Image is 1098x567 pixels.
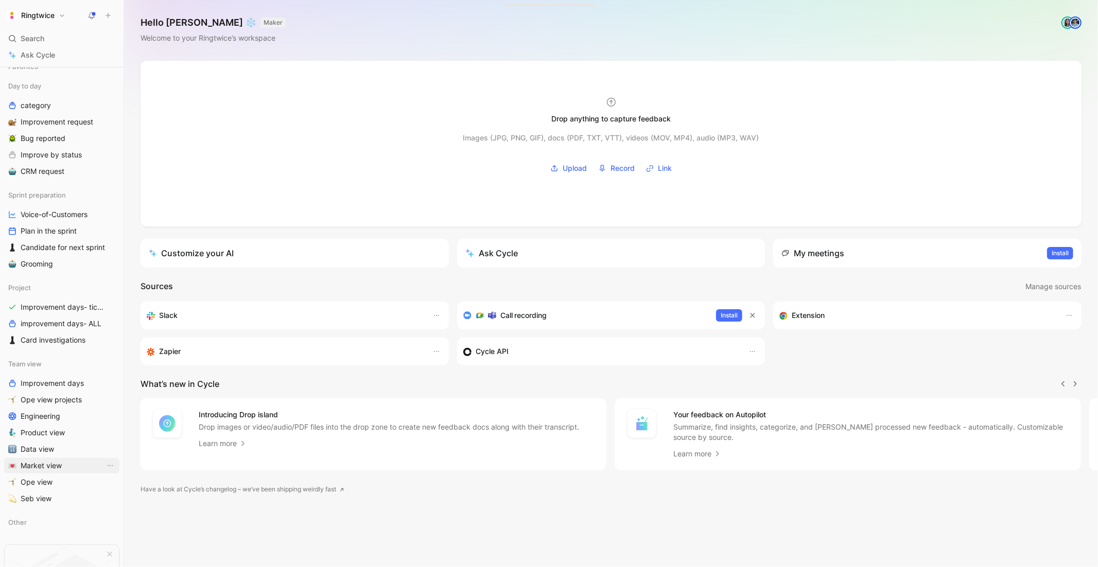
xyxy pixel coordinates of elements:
img: 🔢 [8,445,16,453]
a: Have a look at Cycle’s changelog – we’ve been shipping weirdly fast [141,484,344,494]
button: View actions [105,460,115,471]
button: View actions [108,302,118,312]
span: Seb view [21,493,51,504]
span: Plan in the sprint [21,226,77,236]
div: Other [4,515,119,530]
h2: Sources [141,280,173,293]
button: View actions [105,395,115,405]
a: 🔢Data view [4,441,119,457]
div: ProjectImprovement days- tickets readyimprovement days- ALL♟️Card investigations [4,280,119,348]
button: Upload [547,161,590,176]
button: 🤸 [6,394,19,406]
span: Sprint preparation [8,190,66,200]
button: View actions [105,259,115,269]
h3: Extension [792,309,825,322]
span: Market view [21,460,62,471]
button: MAKER [260,17,286,28]
span: Card investigations [21,335,85,345]
span: Ask Cycle [21,49,55,61]
a: 🐌Improvement request [4,114,119,130]
button: RingtwiceRingtwice [4,8,68,23]
button: View actions [105,428,115,438]
span: Manage sources [1025,280,1081,293]
button: ♟️ [6,241,19,254]
span: Install [721,310,738,321]
div: Team view [4,356,119,371]
button: 🧞‍♂️ [6,427,19,439]
div: Record & transcribe meetings from Zoom, Meet & Teams. [463,309,708,322]
img: 🤸 [8,478,16,486]
button: 🤖 [6,258,19,270]
a: Voice-of-Customers [4,207,119,222]
div: Team viewImprovement days🤸Ope view projectsEngineering🧞‍♂️Product view🔢Data view💌Market viewView ... [4,356,119,506]
a: 🤖CRM request [4,164,119,179]
div: Day to daycategory🐌Improvement request🪲Bug reportedImprove by status🤖CRM request [4,78,119,179]
span: Ope view [21,477,53,487]
p: Drop images or video/audio/PDF files into the drop zone to create new feedback docs along with th... [199,422,579,432]
div: Images (JPG, PNG, GIF), docs (PDF, TXT, VTT), videos (MOV, MP4), audio (MP3, WAV) [463,132,759,144]
div: Sprint preparation [4,187,119,203]
button: View actions [105,133,115,144]
a: Improve by status [4,147,119,163]
img: ♟️ [8,336,16,344]
span: category [21,100,51,111]
span: Candidate for next sprint [21,242,105,253]
a: Improvement days- tickets ready [4,299,119,315]
a: Improvement days [4,376,119,391]
a: Plan in the sprint [4,223,119,239]
button: 🤖 [6,165,19,178]
button: View actions [105,209,115,220]
a: 🪲Bug reported [4,131,119,146]
span: Improve by status [21,150,82,160]
h3: Call recording [500,309,547,322]
img: 🪲 [8,134,16,143]
img: avatar [1062,17,1073,28]
span: Voice-of-Customers [21,209,88,220]
a: Learn more [199,437,247,450]
img: 💌 [8,462,16,470]
button: ♟️ [6,334,19,346]
span: CRM request [21,166,64,176]
button: View actions [105,226,115,236]
a: ♟️Card investigations [4,332,119,348]
span: Other [8,517,27,527]
span: Engineering [21,411,60,421]
div: Day to day [4,78,119,94]
button: View actions [105,477,115,487]
h1: Ringtwice [21,11,55,20]
h3: Zapier [159,345,181,358]
button: Install [716,309,742,322]
a: 💌Market viewView actions [4,458,119,473]
img: 🐌 [8,118,16,126]
button: 💫 [6,492,19,505]
button: Ask Cycle [457,239,765,268]
a: Learn more [673,448,722,460]
a: 💫Seb view [4,491,119,506]
button: 🔢 [6,443,19,455]
button: Manage sources [1025,280,1082,293]
div: Sync customers & send feedback from custom sources. Get inspired by our favorite use case [463,345,739,358]
div: Capture feedback from anywhere on the web [779,309,1055,322]
span: Day to day [8,81,41,91]
a: Ask Cycle [4,47,119,63]
a: 🤸Ope view [4,474,119,490]
div: Ask Cycle [465,247,518,259]
span: improvement days- ALL [21,318,101,329]
button: View actions [105,166,115,176]
img: Ringtwice [7,10,17,21]
button: Install [1047,247,1073,259]
div: Project [4,280,119,295]
span: Data view [21,444,54,454]
button: 🤸 [6,476,19,488]
img: 🤖 [8,260,16,268]
span: Bug reported [21,133,65,144]
div: Search [4,31,119,46]
a: improvement days- ALL [4,316,119,331]
p: Summarize, find insights, categorize, and [PERSON_NAME] processed new feedback - automatically. C... [673,422,1069,442]
span: Improvement days- tickets ready [21,302,108,312]
a: category [4,98,119,113]
div: Drop anything here to capture feedback [510,1,557,5]
div: Drop anything to capture feedback [551,113,671,125]
button: View actions [105,117,115,127]
span: Improvement request [21,117,93,127]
